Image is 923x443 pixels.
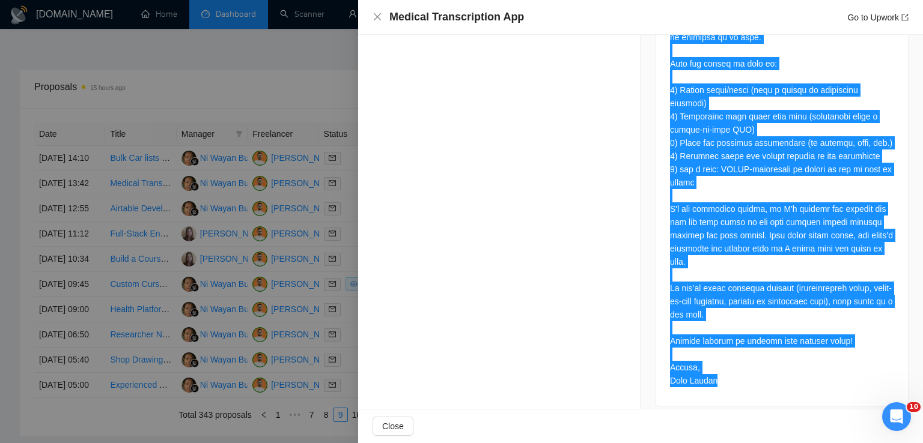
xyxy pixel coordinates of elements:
[373,12,382,22] button: Close
[907,402,921,412] span: 10
[382,420,404,433] span: Close
[373,12,382,22] span: close
[389,10,524,25] h4: Medical Transcription App
[373,417,413,436] button: Close
[901,14,909,21] span: export
[882,402,911,431] iframe: Intercom live chat
[847,13,909,22] a: Go to Upworkexport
